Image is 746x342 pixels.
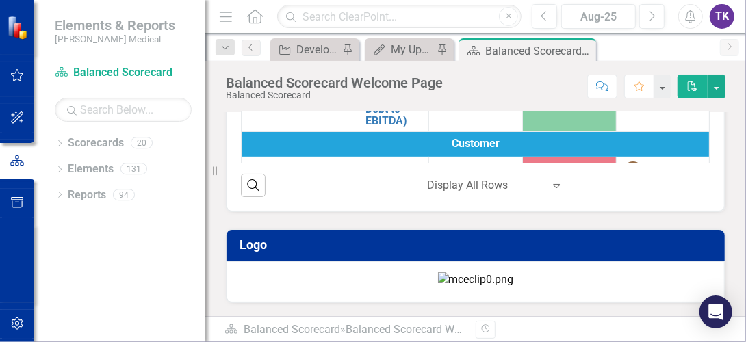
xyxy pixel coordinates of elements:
span: Customer [249,136,702,152]
div: » [224,322,465,338]
small: [PERSON_NAME] Medical [55,34,175,44]
a: Balanced Scorecard [55,65,192,81]
div: Develop process/capability to leverage projects across locations [296,41,339,58]
td: Double-Click to Edit Right Click for Context Menu [335,157,429,238]
td: Double-Click to Edit [616,157,710,238]
span: $66,312 [530,162,569,175]
div: Balanced Scorecard Welcome Page [346,323,517,336]
a: Scorecards [68,135,124,151]
div: Balanced Scorecard [226,90,443,101]
button: TK [710,4,734,29]
a: Reports [68,187,106,203]
img: mceclip0.png [438,272,514,288]
a: My Updates [368,41,433,58]
a: Increase Organic Sales in Existing Markets [249,161,328,209]
div: My Updates [391,41,433,58]
div: 131 [120,163,147,175]
div: Balanced Scorecard Welcome Page [226,75,443,90]
div: DC [623,161,643,181]
img: ClearPoint Strategy [7,15,31,39]
span: $94,630 [436,162,476,175]
div: Balanced Scorecard Welcome Page [485,42,593,60]
h3: Logo [240,238,717,252]
td: Double-Click to Edit [242,131,710,157]
a: Total Funds Available to Borrow (Funded Debt to EBITDA) [365,43,422,127]
a: Balanced Scorecard [244,323,340,336]
a: Weekly Installed New Account Sales (YTD) [365,161,422,234]
input: Search Below... [55,98,192,122]
div: 94 [113,189,135,200]
div: Open Intercom Messenger [699,295,732,328]
div: Aug-25 [566,9,631,25]
span: Elements & Reports [55,17,175,34]
a: Develop process/capability to leverage projects across locations [274,41,339,58]
input: Search ClearPoint... [277,5,522,29]
button: Aug-25 [561,4,636,29]
div: 20 [131,137,153,149]
a: Elements [68,161,114,177]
